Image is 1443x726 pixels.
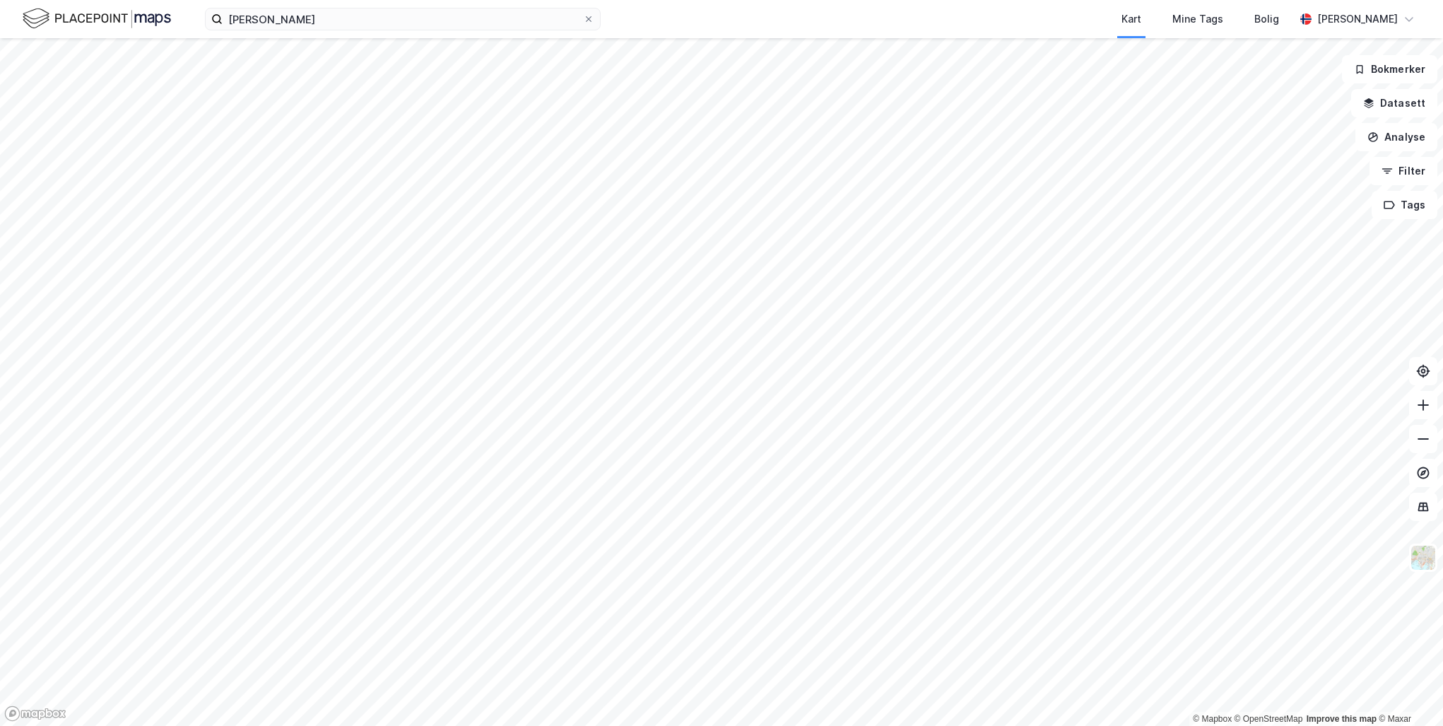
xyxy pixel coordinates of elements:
[1193,714,1232,724] a: Mapbox
[223,8,583,30] input: Søk på adresse, matrikkel, gårdeiere, leietakere eller personer
[4,705,66,722] a: Mapbox homepage
[1372,658,1443,726] iframe: Chat Widget
[1342,55,1437,83] button: Bokmerker
[1254,11,1279,28] div: Bolig
[1172,11,1223,28] div: Mine Tags
[1370,157,1437,185] button: Filter
[1121,11,1141,28] div: Kart
[1307,714,1377,724] a: Improve this map
[23,6,171,31] img: logo.f888ab2527a4732fd821a326f86c7f29.svg
[1372,658,1443,726] div: Kontrollprogram for chat
[1355,123,1437,151] button: Analyse
[1351,89,1437,117] button: Datasett
[1317,11,1398,28] div: [PERSON_NAME]
[1410,544,1437,571] img: Z
[1235,714,1303,724] a: OpenStreetMap
[1372,191,1437,219] button: Tags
